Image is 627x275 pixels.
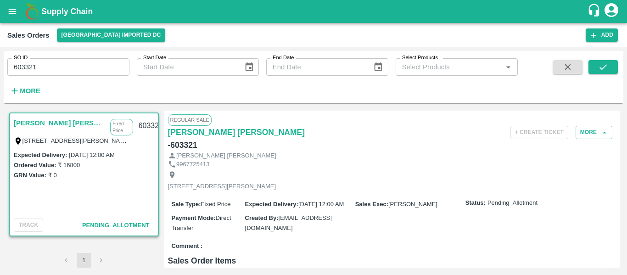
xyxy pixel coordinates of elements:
div: 603321 [133,115,168,137]
span: [DATE] 12:00 AM [298,201,344,208]
a: Supply Chain [41,5,587,18]
img: logo [23,2,41,21]
div: Sales Orders [7,29,50,41]
label: Sales Exec : [355,201,388,208]
label: Expected Delivery : [245,201,298,208]
label: Payment Mode : [172,214,216,221]
label: Status: [465,199,486,208]
h6: Sales Order Items [168,254,616,267]
a: [PERSON_NAME] [PERSON_NAME] [168,126,305,139]
label: [STREET_ADDRESS][PERSON_NAME] [22,137,131,144]
button: open drawer [2,1,23,22]
p: [PERSON_NAME] [PERSON_NAME] [176,152,276,160]
p: 9967725413 [176,160,209,169]
span: Fixed Price [201,201,231,208]
p: [STREET_ADDRESS][PERSON_NAME] [168,182,276,191]
button: Open [502,61,514,73]
input: Start Date [137,58,237,76]
p: Fixed Price [110,119,133,135]
label: Sale Type : [172,201,201,208]
span: Direct Transfer [172,214,231,231]
h6: - 603321 [168,139,197,152]
span: [EMAIL_ADDRESS][DOMAIN_NAME] [245,214,332,231]
button: Select DC [57,28,166,42]
input: End Date [266,58,366,76]
div: account of current user [603,2,620,21]
label: Ordered Value: [14,162,56,168]
button: Choose date [241,58,258,76]
button: More [7,83,43,99]
button: Add [586,28,618,42]
label: Start Date [143,54,166,62]
span: Regular Sale [168,114,212,125]
span: Pending_Allotment [487,199,537,208]
label: ₹ 16800 [58,162,80,168]
nav: pagination navigation [58,253,110,268]
label: Expected Delivery : [14,152,67,158]
label: Select Products [402,54,438,62]
input: Enter SO ID [7,58,129,76]
label: End Date [273,54,294,62]
label: GRN Value: [14,172,46,179]
input: Select Products [398,61,500,73]
span: [PERSON_NAME] [388,201,437,208]
label: SO ID [14,54,28,62]
b: Supply Chain [41,7,93,16]
a: [PERSON_NAME] [PERSON_NAME] [14,117,106,129]
strong: More [20,87,40,95]
button: page 1 [77,253,91,268]
label: [DATE] 12:00 AM [69,152,114,158]
div: customer-support [587,3,603,20]
span: Pending_Allotment [82,222,150,229]
label: ₹ 0 [48,172,57,179]
label: Created By : [245,214,279,221]
label: Comment : [172,242,203,251]
button: More [576,126,612,139]
button: Choose date [369,58,387,76]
